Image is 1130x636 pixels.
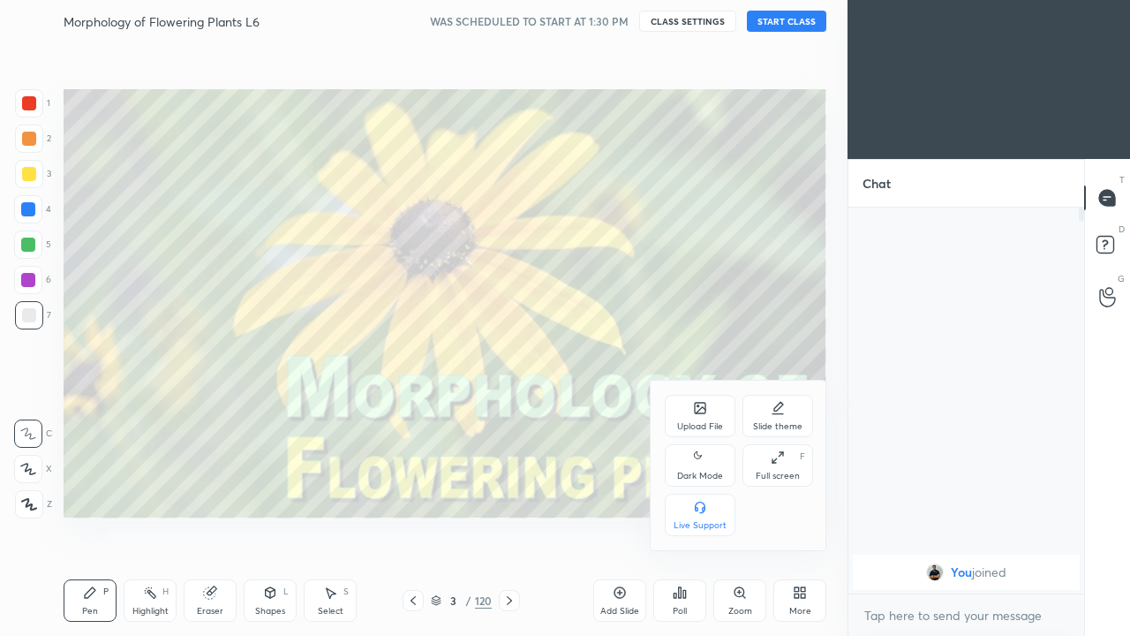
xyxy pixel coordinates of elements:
div: F [800,452,805,461]
div: Upload File [677,422,723,431]
div: Full screen [756,472,800,481]
div: Slide theme [753,422,802,431]
div: Dark Mode [677,472,723,481]
div: Live Support [674,521,727,530]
